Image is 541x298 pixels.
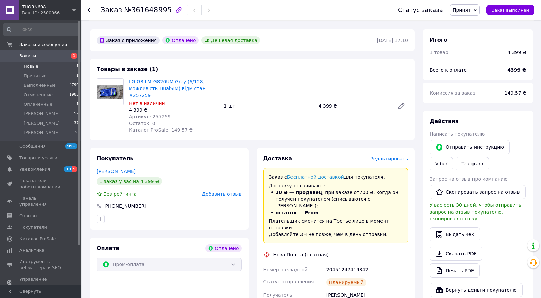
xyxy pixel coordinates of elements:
span: Отмененные [24,92,53,98]
button: Вернуть деньги покупателю [430,283,523,297]
span: Заказы и сообщения [19,42,67,48]
span: 1 [76,63,79,69]
span: Добавить отзыв [202,191,241,197]
span: Нет в наличии [129,101,165,106]
span: Номер накладной [263,267,308,272]
a: Скачать PDF [430,247,482,261]
span: Аналитика [19,247,44,253]
div: Ваш ID: 2500966 [22,10,81,16]
div: 1 заказ у вас на 4 399 ₴ [97,177,162,185]
span: №361648995 [124,6,172,14]
span: Выполненные [24,82,56,88]
div: Оплачено [162,36,198,44]
span: Заказ [101,6,122,14]
span: Редактировать [370,156,408,161]
span: Статус отправления [263,279,314,284]
a: Редактировать [395,99,408,113]
span: Доставка [263,155,292,162]
span: 52 [74,111,79,117]
span: Новые [24,63,38,69]
span: Оплата [97,245,119,251]
b: 30 ₴ — продавец [276,190,322,195]
div: Оплачено [205,244,241,252]
span: 37 [74,120,79,126]
a: Telegram [456,157,489,170]
span: Товары в заказе (1) [97,66,158,72]
li: , при заказе от 700 ₴ , когда он получен покупателем (списываются с [PERSON_NAME]); [269,189,403,209]
div: Планируемый [326,278,366,286]
div: Нова Пошта (платная) [272,251,330,258]
span: [PERSON_NAME] [24,120,60,126]
button: Заказ выполнен [486,5,534,15]
span: Действия [430,118,459,124]
span: Оплаченные [24,101,52,107]
span: 1 [71,53,77,59]
b: остаток — Prom [276,210,319,215]
span: 1 товар [430,50,448,55]
span: 99+ [65,143,77,149]
div: 4 399 ₴ [316,101,392,111]
input: Поиск [3,23,79,36]
span: Комиссия за заказ [430,90,476,96]
span: 1 [76,73,79,79]
span: 1983 [69,92,79,98]
div: 4 399 ₴ [508,49,526,56]
div: Заказ с приложения [97,36,160,44]
span: 1 [76,101,79,107]
span: Заказ выполнен [492,8,529,13]
span: 149.57 ₴ [505,90,526,96]
span: Артикул: 257259 [129,114,171,119]
span: Всего к оплате [430,67,467,73]
span: Запрос на отзыв про компанию [430,176,508,182]
div: Доставку оплачивают: [263,168,408,243]
a: Бесплатной доставкой [287,174,344,180]
div: 4 399 ₴ [129,107,218,113]
span: 4790 [69,82,79,88]
a: Печать PDF [430,263,480,278]
div: Статус заказа [398,7,443,13]
span: [PERSON_NAME] [24,130,60,136]
span: Панель управления [19,195,62,207]
span: Итого [430,37,447,43]
span: Сообщения [19,143,46,150]
li: . [269,209,403,216]
button: Скопировать запрос на отзыв [430,185,526,199]
button: Отправить инструкцию [430,140,510,154]
div: Дешевая доставка [201,36,260,44]
div: 1 шт. [221,101,316,111]
p: Заказ с для покупателя. [269,174,403,181]
span: Товары и услуги [19,155,57,161]
span: Принятые [24,73,47,79]
span: Отзывы [19,213,37,219]
button: Выдать чек [430,227,480,241]
img: LG G8 LM-G820UM Grey (6/128, можливість DualSIM) відм.стан #257259 [97,85,123,100]
span: У вас есть 30 дней, чтобы отправить запрос на отзыв покупателю, скопировав ссылку. [430,202,521,221]
a: [PERSON_NAME] [97,169,136,174]
span: Покупатель [97,155,133,162]
div: Вернуться назад [87,7,93,13]
p: Плательщик сменится на Третье лицо в момент отправки. Добавляйте ЭН не позже, чем в день отправки. [269,218,403,238]
span: Каталог ProSale [19,236,56,242]
time: [DATE] 17:10 [377,38,408,43]
b: 4399 ₴ [507,67,526,73]
a: Viber [430,157,453,170]
span: Без рейтинга [103,191,137,197]
span: Управление сайтом [19,276,62,288]
span: THORN698 [22,4,72,10]
span: Показатели работы компании [19,178,62,190]
a: LG G8 LM-G820UM Grey (6/128, можливість DualSIM) відм.стан #257259 [129,79,206,98]
span: Заказы [19,53,36,59]
span: Получатель [263,292,292,298]
span: Покупатели [19,224,47,230]
span: Остаток: 0 [129,121,155,126]
span: Принят [453,7,471,13]
div: 20451247419342 [325,263,409,276]
span: Каталог ProSale: 149.57 ₴ [129,127,193,133]
span: Написать покупателю [430,131,485,137]
span: [PERSON_NAME] [24,111,60,117]
span: 33 [64,166,72,172]
span: Уведомления [19,166,50,172]
span: 38 [74,130,79,136]
div: [PHONE_NUMBER] [103,203,147,210]
span: Инструменты вебмастера и SEO [19,259,62,271]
